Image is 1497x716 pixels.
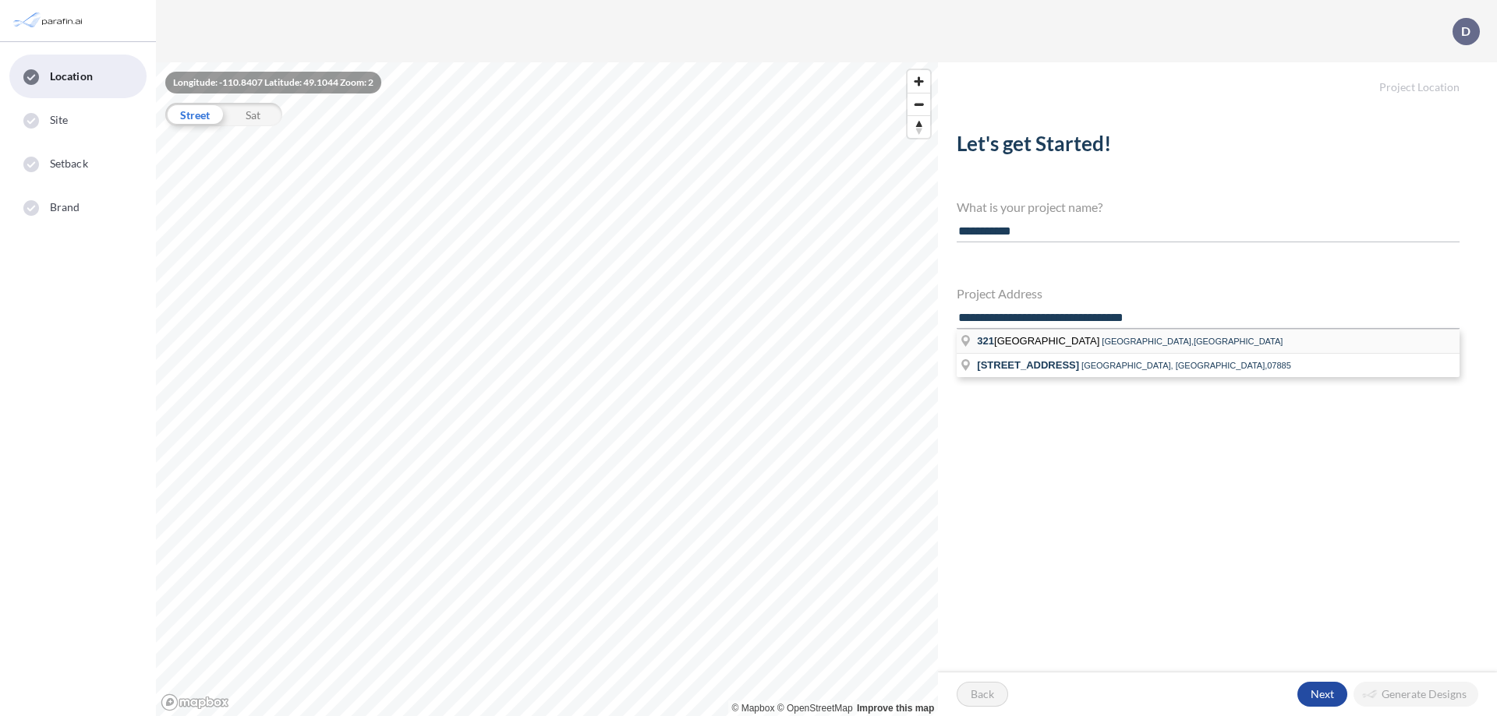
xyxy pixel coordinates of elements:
span: Brand [50,199,80,215]
button: Zoom in [908,70,930,93]
a: OpenStreetMap [777,703,853,714]
button: Next [1297,682,1347,707]
span: [GEOGRAPHIC_DATA], [GEOGRAPHIC_DATA],07885 [1081,361,1291,370]
p: Next [1311,686,1334,702]
p: D [1461,24,1470,38]
span: 321 [977,335,994,347]
a: Mapbox [732,703,775,714]
canvas: Map [156,62,938,716]
span: Site [50,112,68,128]
span: Setback [50,156,88,171]
div: Longitude: -110.8407 Latitude: 49.1044 Zoom: 2 [165,72,381,93]
span: Location [50,69,93,84]
h5: Project Location [938,62,1497,94]
span: Reset bearing to north [908,116,930,138]
span: [STREET_ADDRESS] [977,359,1079,371]
h4: What is your project name? [957,199,1460,214]
h4: Project Address [957,286,1460,301]
a: Improve this map [857,703,934,714]
span: Zoom out [908,93,930,115]
div: Street [165,103,224,126]
button: Zoom out [908,93,930,115]
button: Reset bearing to north [908,115,930,138]
a: Mapbox homepage [161,693,229,711]
span: [GEOGRAPHIC_DATA],[GEOGRAPHIC_DATA] [1102,337,1283,346]
h2: Let's get Started! [957,132,1460,162]
img: Parafin [12,6,87,35]
div: Sat [224,103,282,126]
span: [GEOGRAPHIC_DATA] [977,335,1102,347]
